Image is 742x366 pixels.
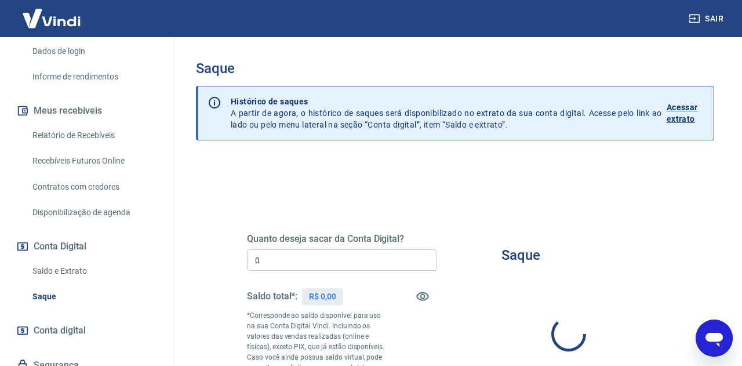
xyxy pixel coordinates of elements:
[14,318,159,343] a: Conta digital
[28,149,159,173] a: Recebíveis Futuros Online
[28,175,159,199] a: Contratos com credores
[196,60,714,77] h3: Saque
[28,65,159,89] a: Informe de rendimentos
[28,259,159,283] a: Saldo e Extrato
[28,201,159,224] a: Disponibilização de agenda
[28,124,159,147] a: Relatório de Recebíveis
[309,291,336,303] p: R$ 0,00
[667,102,704,125] p: Acessar extrato
[28,285,159,309] a: Saque
[231,96,662,107] p: Histórico de saques
[667,96,704,131] a: Acessar extrato
[696,320,733,357] iframe: Botão para abrir a janela de mensagens, conversa em andamento
[14,98,159,124] button: Meus recebíveis
[247,233,437,245] h5: Quanto deseja sacar da Conta Digital?
[34,322,86,339] span: Conta digital
[14,1,89,36] img: Vindi
[14,234,159,259] button: Conta Digital
[247,291,297,302] h5: Saldo total*:
[501,247,540,263] h3: Saque
[231,96,662,131] p: A partir de agora, o histórico de saques será disponibilizado no extrato da sua conta digital. Ac...
[686,8,728,30] button: Sair
[28,39,159,63] a: Dados de login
